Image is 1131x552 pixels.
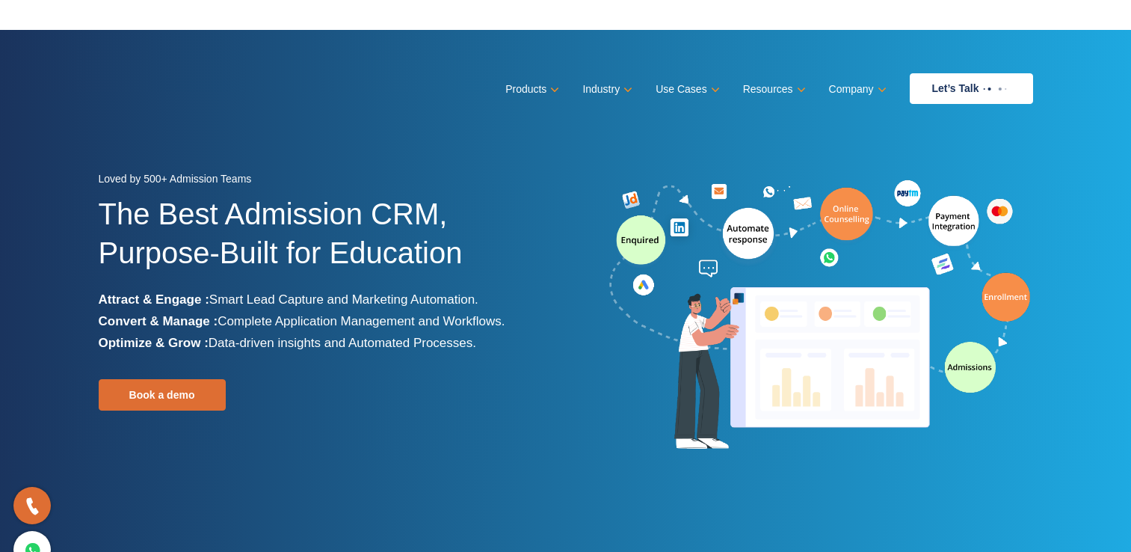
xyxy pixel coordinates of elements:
b: Attract & Engage : [99,292,209,307]
b: Convert & Manage : [99,314,218,328]
span: Complete Application Management and Workflows. [218,314,505,328]
h1: The Best Admission CRM, Purpose-Built for Education [99,194,555,289]
a: Company [829,79,884,100]
a: Resources [743,79,803,100]
span: Data-driven insights and Automated Processes. [209,336,476,350]
a: Use Cases [656,79,716,100]
a: Industry [582,79,629,100]
img: admission-software-home-page-header [607,177,1033,456]
b: Optimize & Grow : [99,336,209,350]
div: Loved by 500+ Admission Teams [99,168,555,194]
span: Smart Lead Capture and Marketing Automation. [209,292,478,307]
a: Products [505,79,556,100]
a: Let’s Talk [910,73,1033,104]
a: Book a demo [99,379,226,411]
